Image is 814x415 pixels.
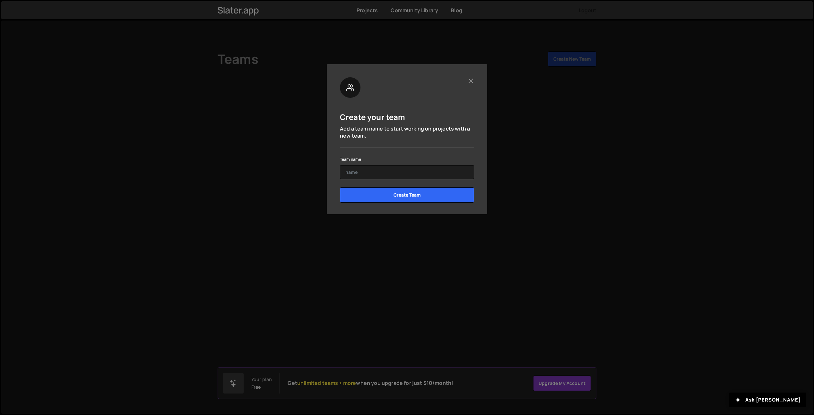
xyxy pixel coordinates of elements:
[729,393,806,407] button: Ask [PERSON_NAME]
[340,125,474,140] p: Add a team name to start working on projects with a new team.
[340,156,361,163] label: Team name
[340,165,474,179] input: name
[340,112,405,122] h5: Create your team
[340,187,474,203] input: Create Team
[467,77,474,84] button: Close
